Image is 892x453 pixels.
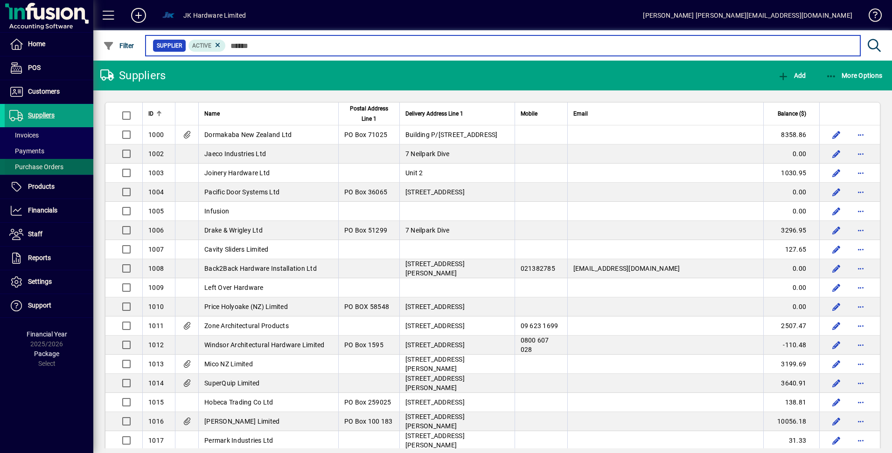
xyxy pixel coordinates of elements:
[853,204,868,219] button: More options
[28,206,57,214] span: Financials
[853,395,868,410] button: More options
[148,303,164,310] span: 1010
[5,270,93,294] a: Settings
[829,204,844,219] button: Edit
[763,316,819,336] td: 2507.47
[853,318,868,333] button: More options
[204,418,279,425] span: [PERSON_NAME] Limited
[148,109,153,119] span: ID
[829,242,844,257] button: Edit
[153,7,183,24] button: Profile
[853,165,868,180] button: More options
[853,337,868,352] button: More options
[763,183,819,202] td: 0.00
[521,109,537,119] span: Mobile
[157,41,182,50] span: Supplier
[28,40,45,48] span: Home
[204,169,270,177] span: Joinery Hardware Ltd
[28,183,55,190] span: Products
[100,68,166,83] div: Suppliers
[829,357,844,371] button: Edit
[405,356,465,372] span: [STREET_ADDRESS][PERSON_NAME]
[862,2,880,32] a: Knowledge Base
[763,259,819,278] td: 0.00
[405,322,465,329] span: [STREET_ADDRESS]
[148,437,164,444] span: 1017
[148,109,169,119] div: ID
[405,188,465,196] span: [STREET_ADDRESS]
[5,247,93,270] a: Reports
[829,127,844,142] button: Edit
[148,207,164,215] span: 1005
[344,398,391,406] span: PO Box 259025
[521,109,562,119] div: Mobile
[521,336,549,353] span: 0800 607 028
[778,109,806,119] span: Balance ($)
[5,294,93,317] a: Support
[204,109,333,119] div: Name
[573,109,588,119] span: Email
[148,284,164,291] span: 1009
[204,226,263,234] span: Drake & Wrigley Ltd
[204,207,229,215] span: Infusion
[853,280,868,295] button: More options
[763,431,819,450] td: 31.33
[405,226,450,234] span: 7 Neilpark Dive
[829,280,844,295] button: Edit
[5,33,93,56] a: Home
[763,336,819,355] td: -110.48
[405,375,465,391] span: [STREET_ADDRESS][PERSON_NAME]
[405,260,465,277] span: [STREET_ADDRESS][PERSON_NAME]
[148,246,164,253] span: 1007
[829,261,844,276] button: Edit
[763,202,819,221] td: 0.00
[775,67,808,84] button: Add
[28,278,52,285] span: Settings
[405,150,450,158] span: 7 Neilpark Dive
[829,414,844,429] button: Edit
[204,246,269,253] span: Cavity Sliders Limited
[204,188,279,196] span: Pacific Door Systems Ltd
[27,330,67,338] span: Financial Year
[405,131,498,138] span: Building P/[STREET_ADDRESS]
[204,150,266,158] span: Jaeco Industries Ltd
[853,261,868,276] button: More options
[853,299,868,314] button: More options
[853,357,868,371] button: More options
[829,376,844,391] button: Edit
[188,40,226,52] mat-chip: Activation Status: Active
[204,303,288,310] span: Price Holyoake (NZ) Limited
[204,265,317,272] span: Back2Back Hardware Installation Ltd
[28,230,42,238] span: Staff
[204,322,289,329] span: Zone Architectural Products
[769,109,815,119] div: Balance ($)
[148,150,164,158] span: 1002
[192,42,211,49] span: Active
[204,360,253,368] span: Mico NZ Limited
[101,37,137,54] button: Filter
[521,265,555,272] span: 021382785
[344,341,383,349] span: PO Box 1595
[405,109,463,119] span: Delivery Address Line 1
[763,355,819,374] td: 3199.69
[763,221,819,240] td: 3296.95
[204,379,259,387] span: SuperQuip Limited
[5,223,93,246] a: Staff
[829,433,844,448] button: Edit
[405,413,465,430] span: [STREET_ADDRESS][PERSON_NAME]
[28,302,51,309] span: Support
[5,143,93,159] a: Payments
[344,131,387,138] span: PO Box 71025
[204,341,325,349] span: Windsor Architectural Hardware Limited
[148,265,164,272] span: 1008
[829,395,844,410] button: Edit
[405,303,465,310] span: [STREET_ADDRESS]
[829,318,844,333] button: Edit
[763,125,819,144] td: 8358.86
[204,398,273,406] span: Hobeca Trading Co Ltd
[763,164,819,183] td: 1030.95
[778,72,806,79] span: Add
[344,303,389,310] span: PO BOX 58548
[829,146,844,161] button: Edit
[5,80,93,103] a: Customers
